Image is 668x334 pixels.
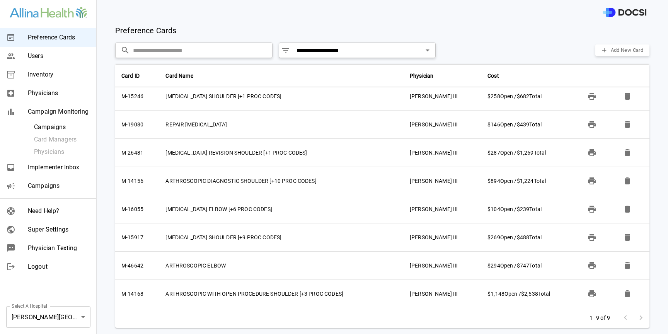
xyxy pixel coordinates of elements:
[12,303,47,309] label: Select A Hospital
[517,121,530,128] span: $439
[404,167,481,195] td: [PERSON_NAME] III
[487,121,500,128] span: $146
[517,93,530,99] span: $682
[487,262,500,269] span: $294
[404,280,481,308] td: [PERSON_NAME] III
[517,262,530,269] span: $747
[404,82,481,111] td: [PERSON_NAME] III
[517,206,530,212] span: $239
[404,223,481,252] td: [PERSON_NAME] III
[481,252,578,280] td: Open / Total
[487,178,500,184] span: $894
[165,177,397,185] div: ARTHROSCOPIC DIAGNOSTIC SHOULDER [+10 PROC CODES]
[28,163,90,172] span: Implementer Inbox
[165,92,397,100] div: [MEDICAL_DATA] SHOULDER [+1 PROC CODES]
[404,111,481,139] td: [PERSON_NAME] III
[28,70,90,79] span: Inventory
[165,290,397,298] div: ARTHROSCOPIC WITH OPEN PROCEDURE SHOULDER [+3 PROC CODES]
[487,150,500,156] span: $287
[165,149,397,157] div: [MEDICAL_DATA] REVISION SHOULDER [+1 PROC CODES]
[115,111,159,139] td: M-19080
[487,234,500,240] span: $269
[28,89,90,98] span: Physicians
[6,306,90,328] div: [PERSON_NAME][GEOGRAPHIC_DATA]
[404,139,481,167] td: [PERSON_NAME] III
[404,195,481,223] td: [PERSON_NAME] III
[481,139,578,167] td: Open / Total
[28,244,90,253] span: Physician Texting
[481,280,578,308] td: Open / Total
[517,178,534,184] span: $1,224
[481,195,578,223] td: Open / Total
[28,33,90,42] span: Preference Cards
[517,234,530,240] span: $488
[404,252,481,280] td: [PERSON_NAME] III
[28,206,90,216] span: Need Help?
[28,51,90,61] span: Users
[115,139,159,167] td: M-26481
[165,233,397,241] div: [MEDICAL_DATA] SHOULDER [+9 PROC CODES]
[481,82,578,111] td: Open / Total
[590,314,610,322] p: 1–9 of 9
[521,291,538,297] span: $2,538
[115,252,159,280] td: M-46642
[28,262,90,271] span: Logout
[481,167,578,195] td: Open / Total
[34,123,90,132] span: Campaigns
[159,64,404,87] th: Card Name
[487,291,504,297] span: $1,148
[481,64,578,87] th: Cost
[487,93,500,99] span: $258
[165,205,397,213] div: [MEDICAL_DATA] ELBOW [+6 PROC CODES]
[115,167,159,195] td: M-14156
[115,195,159,223] td: M-16055
[487,206,500,212] span: $104
[404,64,481,87] th: Physician
[28,107,90,116] span: Campaign Monitoring
[10,7,87,18] img: Site Logo
[603,8,646,17] img: DOCSI Logo
[28,181,90,191] span: Campaigns
[115,223,159,252] td: M-15917
[595,44,649,56] button: Add New Card
[481,111,578,139] td: Open / Total
[165,262,397,269] div: ARTHROSCOPIC ELBOW
[422,45,433,56] button: Open
[481,223,578,252] td: Open / Total
[517,150,534,156] span: $1,269
[165,121,397,128] div: REPAIR [MEDICAL_DATA]
[115,25,176,36] p: Preference Cards
[115,64,159,87] th: Card ID
[28,225,90,234] span: Super Settings
[115,280,159,308] td: M-14168
[115,82,159,111] td: M-15246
